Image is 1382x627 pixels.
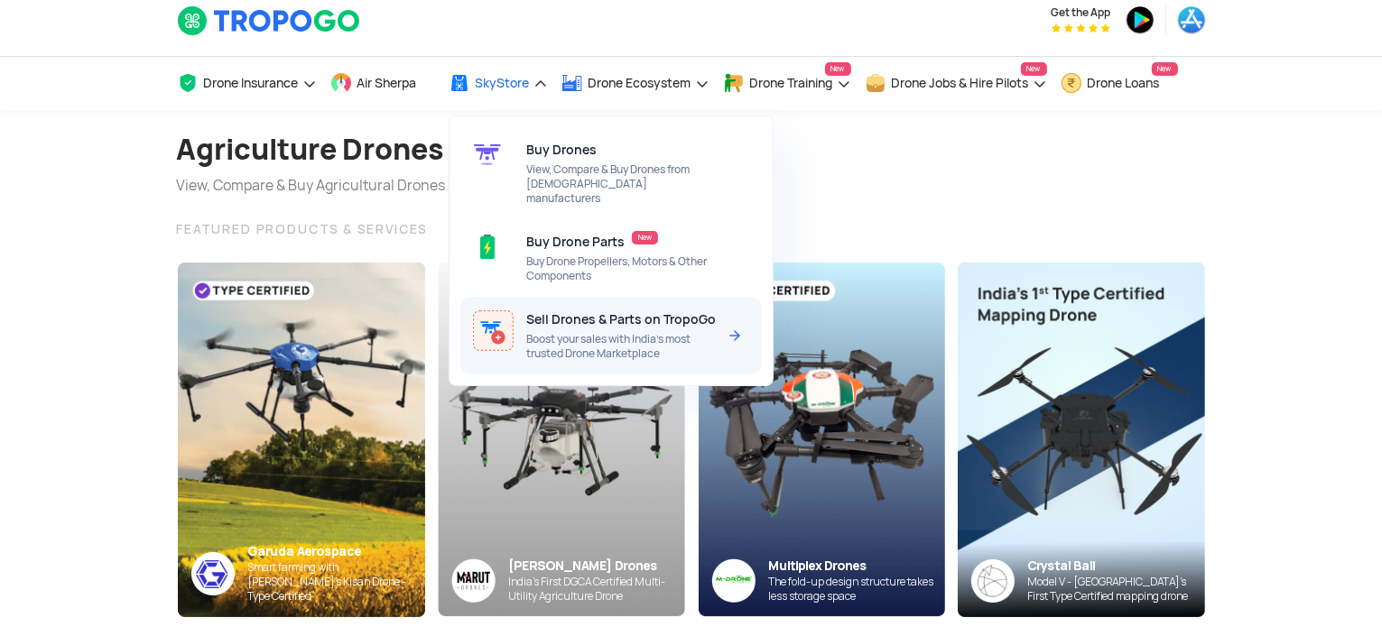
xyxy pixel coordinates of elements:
a: Drone LoansNew [1061,57,1178,110]
a: Drone TrainingNew [723,57,851,110]
a: Drone Jobs & Hire PilotsNew [865,57,1047,110]
span: Drone Jobs & Hire Pilots [892,76,1029,90]
span: Get the App [1052,5,1111,20]
span: Sell Drones & Parts on TropoGo [526,312,716,327]
span: Drone Training [750,76,833,90]
a: Drone Ecosystem [561,57,710,110]
img: Arrow [724,325,746,346]
img: crystalball-logo-banner.png [971,559,1015,603]
span: Buy Drone Propellers, Motors & Other Components [526,254,717,283]
span: Buy Drones [526,143,597,157]
img: ic_drone_skystore.svg [473,141,502,170]
span: Drone Insurance [204,76,299,90]
span: Air Sherpa [357,76,417,90]
img: ic_multiplex_sky.png [711,558,756,603]
span: Boost your sales with India’s most trusted Drone Marketplace [526,332,717,361]
span: Drone Loans [1088,76,1160,90]
img: bannerAdvertisement6.png [958,263,1205,617]
img: bg_marut_sky.png [438,263,685,616]
a: SkyStore [449,57,548,110]
img: bg_garuda_sky.png [178,263,425,617]
div: Model V - [GEOGRAPHIC_DATA]’s First Type Certified mapping drone [1028,575,1205,604]
span: New [1021,62,1047,76]
span: Buy Drone Parts [526,235,625,249]
div: [PERSON_NAME] Drones [509,558,685,575]
img: ic_enlist_skystore.svg [473,310,514,351]
span: New [825,62,851,76]
span: View, Compare & Buy Drones from [DEMOGRAPHIC_DATA] manufacturers [526,162,717,206]
span: New [1152,62,1178,76]
span: SkyStore [476,76,530,90]
a: Air Sherpa [330,57,435,110]
div: Multiplex Drones [769,558,945,575]
img: ic_droneparts.svg [473,233,502,262]
span: Drone Ecosystem [589,76,691,90]
img: App Raking [1052,23,1110,32]
img: TropoGo Logo [177,5,362,36]
div: Smart farming with [PERSON_NAME]’s Kisan Drone - Type Certified [248,560,425,604]
div: India’s First DGCA Certified Multi-Utility Agriculture Drone [509,575,685,604]
div: Garuda Aerospace [248,543,425,560]
a: Buy DronesView, Compare & Buy Drones from [DEMOGRAPHIC_DATA] manufacturers [460,127,762,219]
div: View, Compare & Buy Agricultural Drones For Spraying [177,175,531,197]
img: Group%2036313.png [451,558,496,603]
img: ic_garuda_sky.png [191,552,235,595]
div: The fold-up design structure takes less storage space [769,575,945,604]
div: Crystal Ball [1028,558,1205,575]
a: Drone Insurance [177,57,317,110]
img: ic_playstore.png [1126,5,1155,34]
h1: Agriculture Drones [177,124,531,175]
img: bg_multiplex_sky.png [698,263,945,617]
span: New [632,231,658,244]
div: FEATURED PRODUCTS & SERVICES [177,218,1206,240]
a: Buy Drone PartsNewBuy Drone Propellers, Motors & Other Components [460,219,762,297]
a: Sell Drones & Parts on TropoGoBoost your sales with India’s most trusted Drone MarketplaceArrow [460,297,762,374]
img: ic_appstore.png [1177,5,1206,34]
